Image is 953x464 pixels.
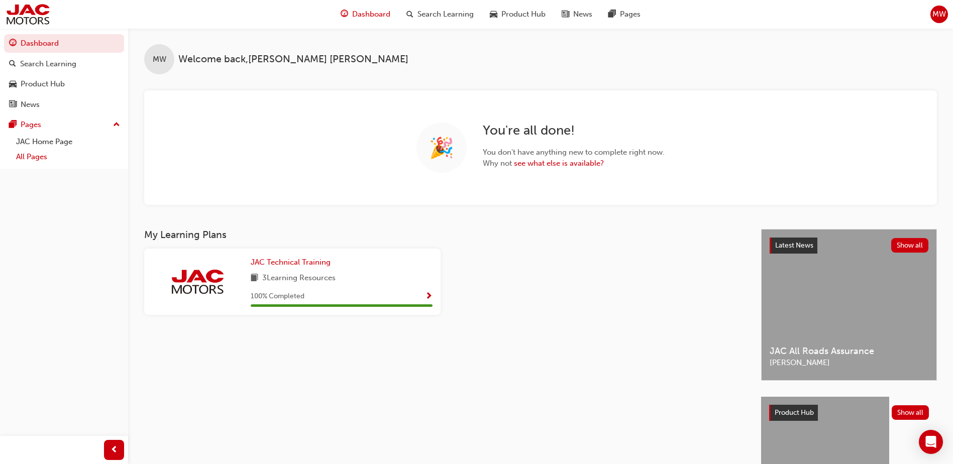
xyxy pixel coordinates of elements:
span: 3 Learning Resources [262,272,336,285]
a: Latest NewsShow allJAC All Roads Assurance[PERSON_NAME] [761,229,937,381]
a: see what else is available? [514,159,604,168]
span: Search Learning [417,9,474,20]
div: Pages [21,119,41,131]
button: Show all [892,405,929,420]
a: JAC Home Page [12,134,124,150]
span: [PERSON_NAME] [770,357,928,369]
span: Latest News [775,241,813,250]
span: car-icon [490,8,497,21]
span: search-icon [406,8,413,21]
span: pages-icon [9,121,17,130]
span: news-icon [562,8,569,21]
span: Pages [620,9,641,20]
div: Product Hub [21,78,65,90]
span: search-icon [9,60,16,69]
a: News [4,95,124,114]
div: News [21,99,40,110]
a: car-iconProduct Hub [482,4,554,25]
a: JAC Technical Training [251,257,335,268]
img: jac-portal [170,268,225,295]
a: guage-iconDashboard [333,4,398,25]
button: Show all [891,238,929,253]
span: book-icon [251,272,258,285]
span: guage-icon [9,39,17,48]
span: You don't have anything new to complete right now. [483,147,665,158]
span: Product Hub [501,9,546,20]
span: pages-icon [608,8,616,21]
a: All Pages [12,149,124,165]
button: DashboardSearch LearningProduct HubNews [4,32,124,115]
span: up-icon [113,119,120,132]
button: Show Progress [425,290,433,303]
span: Product Hub [775,408,814,417]
a: pages-iconPages [600,4,649,25]
span: JAC Technical Training [251,258,331,267]
span: Dashboard [352,9,390,20]
a: Dashboard [4,34,124,53]
span: 100 % Completed [251,291,304,302]
button: MW [930,6,948,23]
button: Pages [4,115,124,134]
a: Product Hub [4,75,124,93]
div: Open Intercom Messenger [919,430,943,454]
a: news-iconNews [554,4,600,25]
div: Search Learning [20,58,76,70]
span: 🎉 [429,142,454,154]
h2: You're all done! [483,123,665,139]
a: Search Learning [4,55,124,73]
a: Latest NewsShow all [770,238,928,254]
span: Why not [483,158,665,169]
a: search-iconSearch Learning [398,4,482,25]
span: JAC All Roads Assurance [770,345,928,357]
span: MW [153,54,166,65]
span: prev-icon [111,444,118,456]
img: jac-portal [5,3,51,26]
h3: My Learning Plans [144,229,745,241]
span: guage-icon [341,8,348,21]
span: Welcome back , [PERSON_NAME] [PERSON_NAME] [178,54,408,65]
span: News [573,9,592,20]
span: car-icon [9,80,17,89]
a: Product HubShow all [769,405,929,421]
span: MW [932,9,946,20]
span: news-icon [9,100,17,109]
span: Show Progress [425,292,433,301]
